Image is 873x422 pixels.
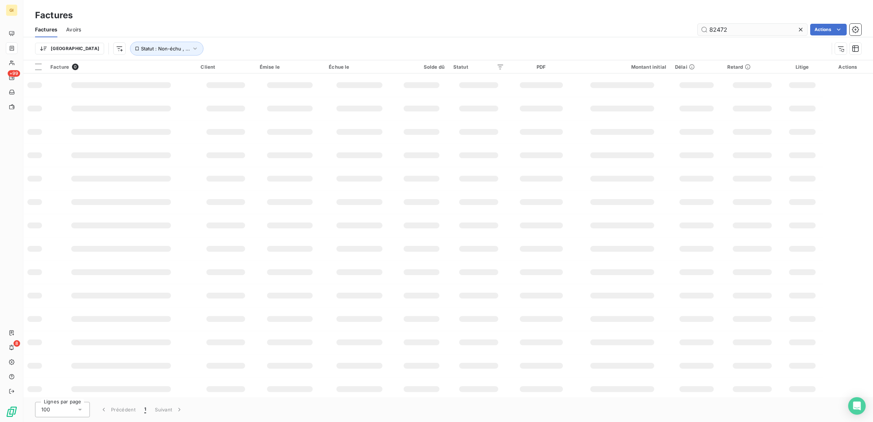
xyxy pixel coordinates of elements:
[6,4,18,16] div: GI
[727,64,777,70] div: Retard
[260,64,320,70] div: Émise le
[8,70,20,77] span: +99
[66,26,81,33] span: Avoirs
[144,406,146,413] span: 1
[399,64,445,70] div: Solde dû
[513,64,569,70] div: PDF
[698,24,807,35] input: Rechercher
[141,46,190,52] span: Statut : Non-échu , ...
[35,26,57,33] span: Factures
[329,64,390,70] div: Échue le
[35,43,104,54] button: [GEOGRAPHIC_DATA]
[675,64,718,70] div: Délai
[810,24,847,35] button: Actions
[130,42,203,56] button: Statut : Non-échu , ...
[41,406,50,413] span: 100
[578,64,666,70] div: Montant initial
[786,64,818,70] div: Litige
[453,64,504,70] div: Statut
[72,64,79,70] span: 0
[35,9,73,22] h3: Factures
[140,402,150,417] button: 1
[96,402,140,417] button: Précédent
[848,397,866,415] div: Open Intercom Messenger
[50,64,69,70] span: Facture
[150,402,187,417] button: Suivant
[14,340,20,347] span: 8
[6,406,18,418] img: Logo LeanPay
[827,64,869,70] div: Actions
[201,64,251,70] div: Client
